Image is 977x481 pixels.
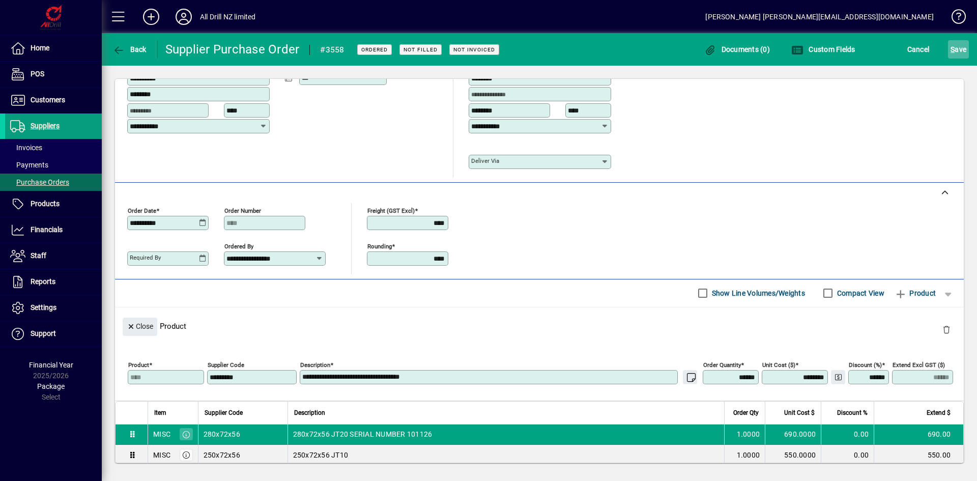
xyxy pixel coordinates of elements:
[710,288,805,298] label: Show Line Volumes/Weights
[907,41,930,58] span: Cancel
[791,45,855,53] span: Custom Fields
[893,361,945,368] mat-label: Extend excl GST ($)
[724,425,765,445] td: 1.0000
[837,407,868,418] span: Discount %
[821,445,874,465] td: 0.00
[765,425,821,445] td: 690.0000
[835,288,884,298] label: Compact View
[5,88,102,113] a: Customers
[29,361,73,369] span: Financial Year
[205,407,243,418] span: Supplier Code
[200,9,256,25] div: All Drill NZ limited
[293,429,433,439] span: 280x72x56 JT20 SERIAL NUMBER 101126
[927,407,951,418] span: Extend $
[154,407,166,418] span: Item
[5,191,102,217] a: Products
[31,122,60,130] span: Suppliers
[208,361,244,368] mat-label: Supplier Code
[112,45,147,53] span: Back
[127,318,153,335] span: Close
[874,445,963,465] td: 550.00
[934,325,959,334] app-page-header-button: Delete
[31,44,49,52] span: Home
[320,42,344,58] div: #3558
[31,329,56,337] span: Support
[934,318,959,342] button: Delete
[135,8,167,26] button: Add
[165,41,300,58] div: Supplier Purchase Order
[5,36,102,61] a: Home
[367,242,392,249] mat-label: Rounding
[762,361,795,368] mat-label: Unit Cost ($)
[120,321,160,330] app-page-header-button: Close
[153,450,170,460] div: MISC
[198,445,288,465] td: 250x72x56
[10,178,69,186] span: Purchase Orders
[128,207,156,214] mat-label: Order date
[10,144,42,152] span: Invoices
[31,200,60,208] span: Products
[198,425,288,445] td: 280x72x56
[784,407,815,418] span: Unit Cost $
[5,156,102,174] a: Payments
[31,225,63,234] span: Financials
[37,382,65,390] span: Package
[167,8,200,26] button: Profile
[905,40,932,59] button: Cancel
[110,40,149,59] button: Back
[300,361,330,368] mat-label: Description
[703,361,741,368] mat-label: Order Quantity
[31,303,56,312] span: Settings
[31,277,55,286] span: Reports
[130,254,161,261] mat-label: Required by
[701,40,772,59] button: Documents (0)
[951,45,955,53] span: S
[704,45,770,53] span: Documents (0)
[153,429,170,439] div: MISC
[294,407,325,418] span: Description
[453,46,495,53] span: Not Invoiced
[765,445,821,465] td: 550.0000
[5,62,102,87] a: POS
[123,318,157,336] button: Close
[471,157,499,164] mat-label: Deliver via
[944,2,964,35] a: Knowledge Base
[5,269,102,295] a: Reports
[293,450,349,460] span: 250x72x56 JT10
[724,445,765,465] td: 1.0000
[821,425,874,445] td: 0.00
[10,161,48,169] span: Payments
[874,425,963,445] td: 690.00
[361,46,388,53] span: Ordered
[128,361,149,368] mat-label: Product
[831,370,845,384] button: Change Price Levels
[115,307,964,345] div: Product
[224,207,261,214] mat-label: Order number
[367,207,415,214] mat-label: Freight (GST excl)
[849,361,882,368] mat-label: Discount (%)
[31,251,46,260] span: Staff
[5,321,102,347] a: Support
[948,40,969,59] button: Save
[404,46,438,53] span: Not Filled
[224,242,253,249] mat-label: Ordered by
[889,284,941,302] button: Product
[5,217,102,243] a: Financials
[5,174,102,191] a: Purchase Orders
[5,139,102,156] a: Invoices
[733,407,759,418] span: Order Qty
[705,9,934,25] div: [PERSON_NAME] [PERSON_NAME][EMAIL_ADDRESS][DOMAIN_NAME]
[789,40,858,59] button: Custom Fields
[895,285,936,301] span: Product
[31,70,44,78] span: POS
[5,295,102,321] a: Settings
[5,243,102,269] a: Staff
[951,41,966,58] span: ave
[31,96,65,104] span: Customers
[102,40,158,59] app-page-header-button: Back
